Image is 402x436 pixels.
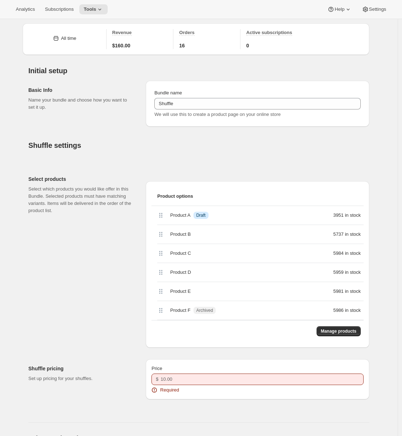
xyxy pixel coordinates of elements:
[170,288,191,295] span: Product E
[28,375,134,382] p: Set up pricing for your shuffles.
[28,66,369,75] h2: Initial setup
[28,186,134,214] p: Select which products you would like offer in this Bundle. Selected products must have matching v...
[79,4,108,14] button: Tools
[154,90,182,95] span: Bundle name
[321,328,356,334] span: Manage products
[151,366,162,371] span: Price
[170,250,191,257] span: Product C
[268,307,364,314] div: 5986 in stock
[170,231,191,238] span: Product B
[156,376,158,382] span: $
[369,6,386,12] span: Settings
[45,6,74,12] span: Subscriptions
[268,288,364,295] div: 5981 in stock
[154,112,281,117] span: We will use this to create a product page on your online store
[268,250,364,257] div: 5984 in stock
[41,4,78,14] button: Subscriptions
[154,98,361,109] input: ie. Smoothie box
[335,6,344,12] span: Help
[170,212,190,219] span: Product A
[357,4,391,14] button: Settings
[246,42,249,49] span: 0
[112,42,131,49] span: $160.00
[268,212,364,219] div: 3951 in stock
[28,97,134,111] p: Name your bundle and choose how you want to set it up.
[179,42,185,49] span: 16
[16,6,35,12] span: Analytics
[170,269,191,276] span: Product D
[317,326,361,336] button: Manage products
[179,30,195,35] span: Orders
[196,212,206,218] span: Draft
[160,386,179,394] span: Required
[28,86,134,94] h2: Basic Info
[84,6,96,12] span: Tools
[28,365,134,372] h2: Shuffle pricing
[161,374,353,385] input: 10.00
[246,30,292,35] span: Active subscriptions
[170,307,190,314] span: Product F
[157,193,358,200] span: Product options
[196,308,213,313] span: Archived
[28,141,369,150] h2: Shuffle settings
[11,4,39,14] button: Analytics
[268,231,364,238] div: 5737 in stock
[112,30,132,35] span: Revenue
[61,35,76,42] div: All time
[323,4,356,14] button: Help
[268,269,364,276] div: 5959 in stock
[28,175,134,183] h2: Select products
